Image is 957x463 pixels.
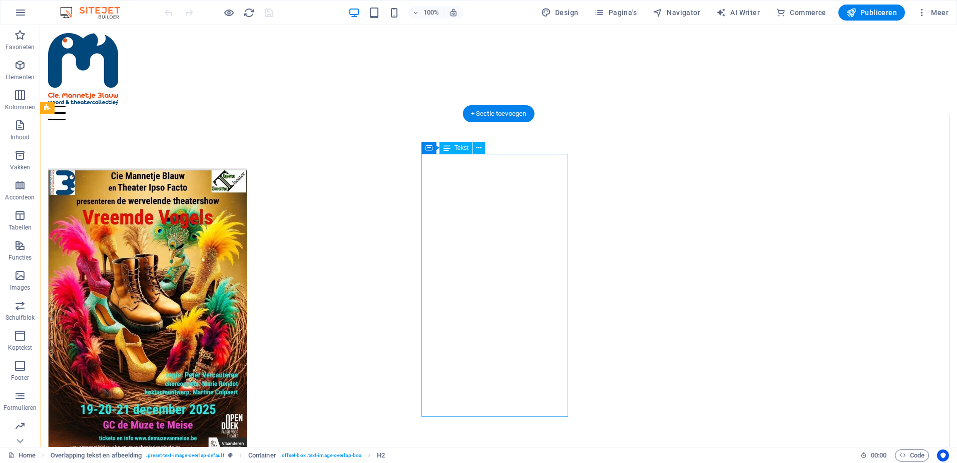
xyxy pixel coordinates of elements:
p: Footer [11,374,29,382]
div: Design (Ctrl+Alt+Y) [537,5,583,21]
span: Navigator [653,8,700,18]
img: Editor Logo [58,7,133,19]
span: Meer [917,8,948,18]
span: Code [899,449,924,461]
nav: breadcrumb [51,449,385,461]
button: Code [895,449,929,461]
span: Publiceren [846,8,897,18]
a: Klik om selectie op te heffen, dubbelklik om Pagina's te open [8,449,36,461]
button: Commerce [772,5,830,21]
span: Tekst [454,145,468,151]
span: Klik om te selecteren, dubbelklik om te bewerken [377,449,385,461]
h6: 100% [423,7,439,19]
button: AI Writer [712,5,764,21]
i: Stel bij het wijzigen van de grootte van de weergegeven website automatisch het juist zoomniveau ... [449,8,458,17]
i: Dit element is een aanpasbare voorinstelling [228,452,233,458]
span: 00 00 [871,449,886,461]
p: Vakken [10,163,31,171]
button: Usercentrics [937,449,949,461]
p: Accordeon [5,193,35,201]
p: Images [10,284,31,292]
button: 100% [408,7,443,19]
p: Kolommen [5,103,36,111]
span: . offset-box .text-image-overlap-box [280,449,361,461]
p: Marketing [6,434,34,442]
p: Tabellen [9,223,32,232]
span: Design [541,8,579,18]
p: Formulieren [4,404,37,412]
button: reload [243,7,255,19]
button: Navigator [649,5,704,21]
button: Pagina's [590,5,641,21]
span: . preset-text-image-overlap-default [146,449,224,461]
p: Schuifblok [6,314,35,322]
button: Meer [913,5,952,21]
span: : [878,451,879,459]
button: Design [537,5,583,21]
span: Pagina's [594,8,637,18]
button: Klik hier om de voorbeeldmodus te verlaten en verder te gaan met bewerken [223,7,235,19]
span: AI Writer [716,8,760,18]
p: Functies [9,254,32,262]
i: Pagina opnieuw laden [243,7,255,19]
span: Klik om te selecteren, dubbelklik om te bewerken [51,449,142,461]
span: Commerce [776,8,826,18]
button: Publiceren [838,5,905,21]
p: Inhoud [11,133,30,141]
p: Koptekst [8,344,33,352]
p: Favorieten [6,43,35,51]
span: Klik om te selecteren, dubbelklik om te bewerken [248,449,276,461]
div: + Sectie toevoegen [463,105,535,122]
h6: Sessietijd [860,449,887,461]
p: Elementen [6,73,35,81]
